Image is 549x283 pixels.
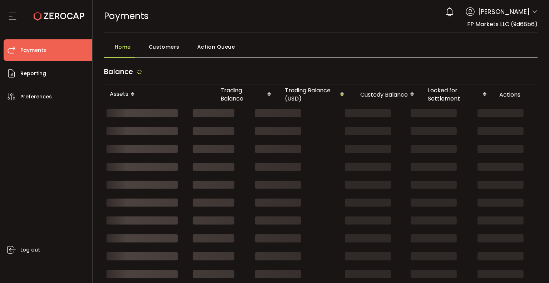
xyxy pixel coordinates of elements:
span: Payments [104,10,149,22]
span: Balance [104,67,133,77]
span: Preferences [20,92,52,102]
div: Custody Balance [351,88,422,101]
span: FP Markets LLC (9d68b6) [467,20,538,28]
span: Home [115,40,131,54]
div: Trading Balance (USD) [279,86,351,103]
span: Payments [20,45,46,55]
div: Trading Balance [215,86,279,103]
span: [PERSON_NAME] [478,7,530,16]
span: Reporting [20,68,46,79]
div: Assets [104,88,215,101]
span: Action Queue [197,40,235,54]
div: Locked for Settlement [422,86,494,103]
span: Log out [20,245,40,255]
span: Customers [149,40,179,54]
